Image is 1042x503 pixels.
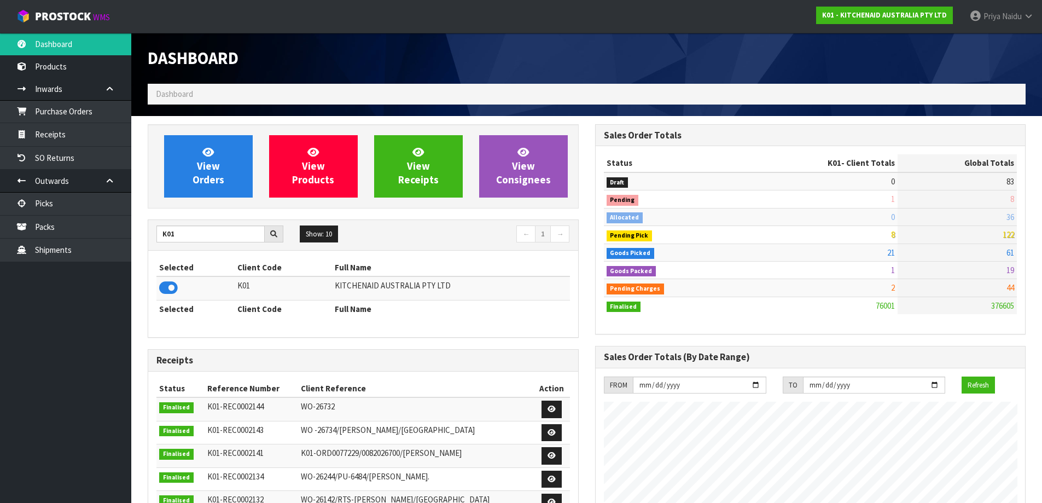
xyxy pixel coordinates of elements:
[535,226,551,243] a: 1
[1006,212,1014,222] span: 36
[891,176,895,187] span: 0
[1006,247,1014,258] span: 61
[156,380,205,397] th: Status
[1010,194,1014,204] span: 8
[207,471,264,482] span: K01-REC0002134
[35,9,91,24] span: ProStock
[607,177,628,188] span: Draft
[891,265,895,275] span: 1
[156,355,570,366] h3: Receipts
[607,284,665,294] span: Pending Charges
[891,194,895,204] span: 1
[301,401,335,412] span: WO-26732
[1006,176,1014,187] span: 83
[235,300,332,317] th: Client Code
[740,154,898,172] th: - Client Totals
[962,377,995,394] button: Refresh
[1003,229,1014,240] span: 122
[156,89,193,99] span: Dashboard
[604,377,633,394] div: FROM
[300,226,338,243] button: Show: 10
[332,259,570,276] th: Full Name
[1006,265,1014,275] span: 19
[607,230,653,241] span: Pending Pick
[235,259,332,276] th: Client Code
[783,377,803,394] div: TO
[1006,282,1014,293] span: 44
[371,226,570,245] nav: Page navigation
[876,300,895,311] span: 76001
[164,135,253,198] a: ViewOrders
[607,248,655,259] span: Goods Picked
[479,135,568,198] a: ViewConsignees
[207,448,264,458] span: K01-REC0002141
[301,471,429,482] span: WO-26244/PU-6484/[PERSON_NAME].
[301,448,462,458] span: K01-ORD0077229/0082026700/[PERSON_NAME]
[533,380,570,397] th: Action
[604,352,1017,362] h3: Sales Order Totals (By Date Range)
[891,212,895,222] span: 0
[816,7,953,24] a: K01 - KITCHENAID AUSTRALIA PTY LTD
[374,135,463,198] a: ViewReceipts
[159,472,194,483] span: Finalised
[983,11,1000,21] span: Priya
[298,380,533,397] th: Client Reference
[207,401,264,412] span: K01-REC0002144
[604,130,1017,141] h3: Sales Order Totals
[193,146,224,187] span: View Orders
[607,302,641,313] span: Finalised
[156,300,235,317] th: Selected
[822,10,947,20] strong: K01 - KITCHENAID AUSTRALIA PTY LTD
[156,226,265,242] input: Search clients
[891,282,895,293] span: 2
[292,146,334,187] span: View Products
[607,212,643,223] span: Allocated
[516,226,535,243] a: ←
[159,402,194,413] span: Finalised
[607,195,639,206] span: Pending
[235,276,332,300] td: K01
[496,146,551,187] span: View Consignees
[207,425,264,435] span: K01-REC0002143
[604,154,741,172] th: Status
[205,380,299,397] th: Reference Number
[828,158,841,168] span: K01
[887,247,895,258] span: 21
[550,226,569,243] a: →
[156,259,235,276] th: Selected
[159,449,194,460] span: Finalised
[301,425,475,435] span: WO -26734/[PERSON_NAME]/[GEOGRAPHIC_DATA]
[332,276,570,300] td: KITCHENAID AUSTRALIA PTY LTD
[93,12,110,22] small: WMS
[332,300,570,317] th: Full Name
[898,154,1017,172] th: Global Totals
[16,9,30,23] img: cube-alt.png
[891,229,895,240] span: 8
[607,266,656,277] span: Goods Packed
[269,135,358,198] a: ViewProducts
[1002,11,1022,21] span: Naidu
[159,426,194,437] span: Finalised
[991,300,1014,311] span: 376605
[148,48,238,68] span: Dashboard
[398,146,439,187] span: View Receipts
